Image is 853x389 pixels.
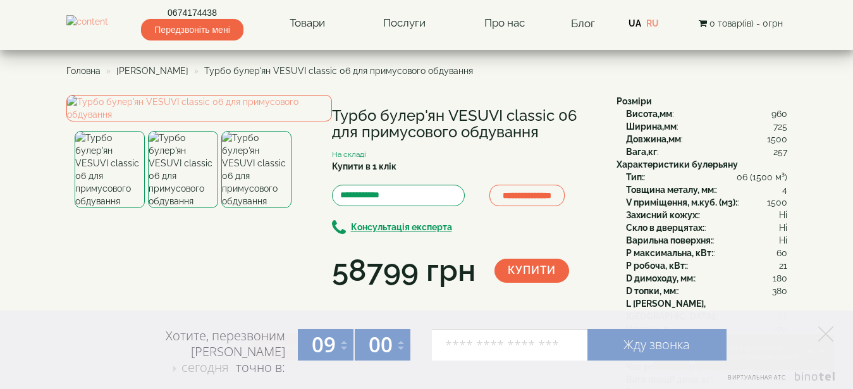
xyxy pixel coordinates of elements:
img: Турбо булер'ян VESUVI classic 06 для примусового обдування [221,131,291,208]
div: : [626,145,787,158]
a: Виртуальная АТС [720,372,837,389]
a: Головна [66,66,101,76]
button: 0 товар(ів) - 0грн [695,16,787,30]
span: 21 [779,259,787,272]
div: : [626,234,787,247]
h1: Турбо булер'ян VESUVI classic 06 для примусового обдування [332,108,598,141]
b: Захисний кожух: [626,210,699,220]
a: 0674174438 [141,6,243,19]
span: Передзвоніть мені [141,19,243,40]
span: Виртуальная АТС [728,373,786,381]
span: сегодня [181,359,229,376]
span: 00 [369,330,393,359]
div: : [626,183,787,196]
button: Купити [494,259,569,283]
span: 60 [776,247,787,259]
div: : [626,171,787,183]
a: [PERSON_NAME] [116,66,188,76]
div: : [626,297,787,323]
span: 960 [771,108,787,120]
span: Ні [779,209,787,221]
b: Довжина,мм [626,134,681,144]
a: Про нас [472,9,537,38]
label: Купити в 1 клік [332,160,396,173]
b: Розміри [617,96,652,106]
a: Жду звонка [587,329,727,361]
b: P максимальна, кВт: [626,248,713,258]
span: 1.1 [778,310,787,323]
span: Ні [779,234,787,247]
div: : [626,196,787,209]
div: : [626,108,787,120]
img: Турбо булер'ян VESUVI classic 06 для примусового обдування [75,131,145,208]
b: Ширина,мм [626,121,677,132]
div: : [626,259,787,272]
div: : [626,247,787,259]
a: Товари [277,9,338,38]
b: Варильна поверхня: [626,235,713,245]
span: 1500 [767,133,787,145]
span: Турбо булер'ян VESUVI classic 06 для примусового обдування [204,66,473,76]
span: 0 товар(ів) - 0грн [709,18,783,28]
a: RU [646,18,659,28]
a: Послуги [371,9,438,38]
b: Характеристики булерьяну [617,159,738,170]
span: 380 [772,285,787,297]
div: : [626,221,787,234]
div: : [626,285,787,297]
a: UA [629,18,641,28]
b: Тип: [626,172,644,182]
b: D димоходу, мм: [626,273,695,283]
div: : [626,133,787,145]
span: 1500 [767,196,787,209]
b: Консультація експерта [351,223,452,233]
div: 58799 грн [332,249,476,292]
span: 09 [312,330,336,359]
span: 725 [773,120,787,133]
span: 06 (1500 м³) [737,171,787,183]
b: Вага,кг [626,147,657,157]
b: V приміщення, м.куб. (м3): [626,197,737,207]
b: L [PERSON_NAME], [GEOGRAPHIC_DATA]: [626,299,716,321]
span: 257 [773,145,787,158]
span: 180 [773,272,787,285]
span: Ні [779,221,787,234]
b: Товщина металу, мм: [626,185,716,195]
span: 4 [782,183,787,196]
img: Турбо булер'ян VESUVI classic 06 для примусового обдування [148,131,218,208]
small: На складі [332,150,366,159]
div: Хотите, перезвоним [PERSON_NAME] точно в: [117,328,285,377]
b: D топки, мм: [626,286,678,296]
b: Висота,мм [626,109,672,119]
div: : [626,120,787,133]
div: : [626,209,787,221]
div: : [626,272,787,285]
img: Турбо булер'ян VESUVI classic 06 для примусового обдування [66,95,332,121]
b: Скло в дверцятах: [626,223,704,233]
a: Блог [571,17,595,30]
img: content [66,15,108,31]
b: P робоча, кВт: [626,261,687,271]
